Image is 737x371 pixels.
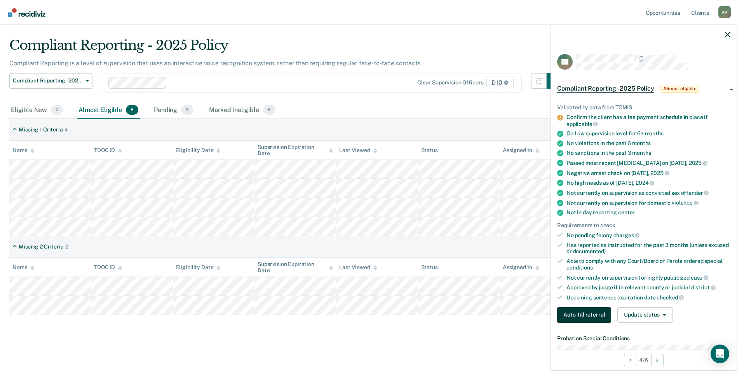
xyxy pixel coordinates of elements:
div: Missing 2 Criteria [19,243,63,250]
span: Compliant Reporting - 2025 Policy [13,77,83,84]
div: Negative arrest check on [DATE], [566,170,730,177]
span: months [645,130,664,136]
div: Status [421,264,438,271]
div: Almost Eligible [77,102,140,119]
span: 0 [51,105,63,115]
div: Validated by data from TOMIS [557,104,730,111]
div: Eligibility Date [176,264,221,271]
span: months [632,140,651,146]
div: Eligible Now [9,102,64,119]
button: Profile dropdown button [718,6,731,18]
span: violence [672,199,699,206]
img: Recidiviz [8,8,45,17]
a: Navigate to form link [557,307,614,323]
div: Last Viewed [339,264,377,271]
div: Supervision Expiration Date [258,261,333,274]
div: Missing 1 Criteria [19,126,63,133]
span: case [691,275,708,281]
div: Not currently on supervision as convicted sex [566,189,730,196]
div: Clear supervision officers [417,79,483,86]
div: No pending felony [566,232,730,239]
span: 2025 [689,160,707,166]
div: Has reported as instructed for the past 3 months (unless excused or [566,242,730,255]
span: Compliant Reporting - 2025 Policy [557,85,654,93]
div: 4 / 6 [551,350,737,370]
div: TDOC ID [94,264,122,271]
span: 5 [263,105,275,115]
button: Previous Opportunity [624,354,636,366]
div: Compliant Reporting - 2025 Policy [9,37,562,59]
span: district [691,284,716,290]
div: Approved by judge if in relevant county or judicial [566,284,730,291]
span: checked [657,294,684,301]
div: Passed most recent [MEDICAL_DATA] on [DATE], [566,159,730,166]
div: Not currently on supervision for highly publicized [566,274,730,281]
span: center [618,209,635,215]
div: Pending [152,102,195,119]
div: On Low supervision level for 6+ [566,130,730,137]
div: No sanctions in the past 3 [566,150,730,156]
button: Auto-fill referral [557,307,611,323]
button: Update status [617,307,672,323]
span: 6 [126,105,138,115]
div: 2 [65,243,68,250]
div: Last Viewed [339,147,377,154]
div: Name [12,264,34,271]
div: No violations in the past 6 [566,140,730,147]
div: Status [421,147,438,154]
div: No high needs as of [DATE], [566,179,730,186]
div: 4 [64,126,68,133]
span: 2025 [650,170,669,176]
div: Assigned to [503,147,539,154]
div: A V [718,6,731,18]
span: months [632,150,651,156]
span: Almost eligible [660,85,699,93]
div: Upcoming sentence expiration date [566,294,730,301]
span: D10 [486,77,513,89]
span: offender [681,190,709,196]
div: Open Intercom Messenger [711,345,729,363]
div: Assigned to [503,264,539,271]
div: Name [12,147,34,154]
div: Not currently on supervision for domestic [566,199,730,206]
div: Eligibility Date [176,147,221,154]
div: Compliant Reporting - 2025 PolicyAlmost eligible [551,76,737,101]
div: Supervision Expiration Date [258,144,333,157]
div: Not in day reporting [566,209,730,216]
div: Requirements to check [557,222,730,229]
p: Compliant Reporting is a level of supervision that uses an interactive voice recognition system, ... [9,59,422,67]
div: TDOC ID [94,147,122,154]
div: Able to comply with any Court/Board of Parole ordered special [566,258,730,271]
div: Marked Ineligible [207,102,277,119]
div: Confirm the client has a fee payment schedule in place if applicable [566,114,730,127]
dt: Probation Special Conditions [557,335,730,342]
span: 3 [181,105,193,115]
span: conditions [566,264,593,271]
button: Next Opportunity [651,354,664,366]
span: documented) [573,248,606,254]
span: 2024 [636,180,654,186]
span: charges [613,232,640,238]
